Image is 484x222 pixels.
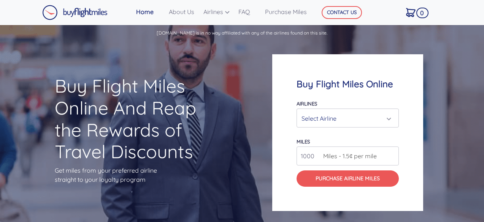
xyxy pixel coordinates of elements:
a: Purchase Miles [262,4,310,19]
p: Get miles from your preferred airline straight to your loyalty program [55,166,212,184]
a: Airlines [200,4,235,19]
span: 0 [416,8,428,18]
button: CONTACT US [322,6,362,19]
span: Miles - 1.5¢ per mile [319,151,377,161]
h1: Buy Flight Miles Online And Reap the Rewards of Travel Discounts [55,75,212,162]
a: FAQ [235,4,262,19]
label: Airlines [297,101,317,107]
button: Select Airline [297,109,399,128]
img: Buy Flight Miles Logo [42,5,108,20]
a: Home [133,4,166,19]
label: miles [297,139,310,145]
h4: Buy Flight Miles Online [297,79,399,90]
img: Cart [406,8,416,17]
div: Select Airline [302,111,389,126]
a: Buy Flight Miles Logo [42,3,108,22]
button: Purchase Airline Miles [297,170,399,187]
a: 0 [403,4,426,20]
a: About Us [166,4,200,19]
